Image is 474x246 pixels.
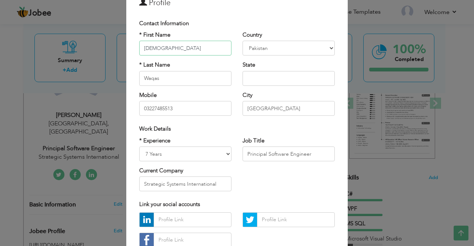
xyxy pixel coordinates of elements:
[139,61,170,69] label: * Last Name
[154,212,231,227] input: Profile Link
[139,200,200,208] span: Link your social accounts
[243,31,262,39] label: Country
[139,125,171,132] span: Work Details
[243,91,253,99] label: City
[243,213,257,227] img: Twitter
[257,212,335,227] input: Profile Link
[140,213,154,227] img: linkedin
[243,137,264,145] label: Job Title
[139,31,170,39] label: * First Name
[139,167,183,175] label: Current Company
[139,20,189,27] span: Contact Information
[139,91,157,99] label: Mobile
[139,137,170,145] label: * Experience
[243,61,255,69] label: State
